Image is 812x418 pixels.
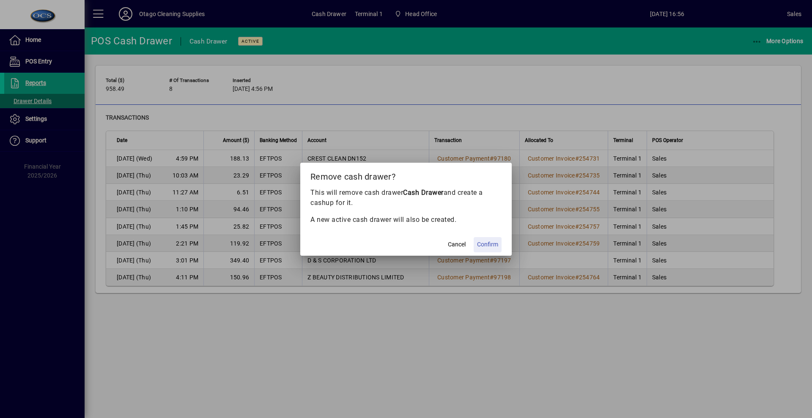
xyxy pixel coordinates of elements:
[474,237,502,252] button: Confirm
[448,240,466,249] span: Cancel
[403,189,444,197] b: Cash Drawer
[443,237,470,252] button: Cancel
[477,240,498,249] span: Confirm
[310,188,502,208] p: This will remove cash drawer and create a cashup for it.
[310,215,502,225] p: A new active cash drawer will also be created.
[300,163,512,187] h2: Remove cash drawer?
